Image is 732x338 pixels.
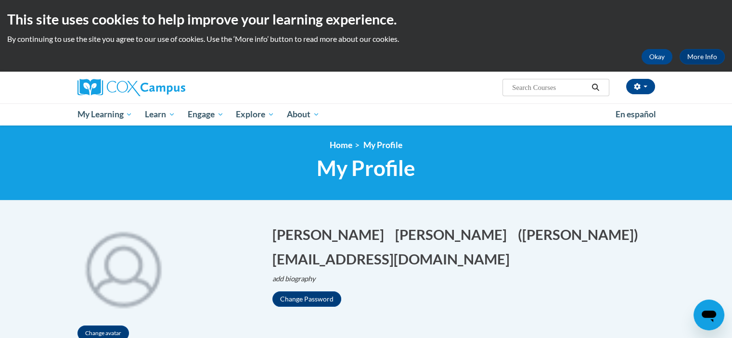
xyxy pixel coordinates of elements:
[281,103,326,125] a: About
[139,103,181,125] a: Learn
[63,103,669,125] div: Main menu
[7,10,725,29] h2: This site uses cookies to help improve your learning experience.
[230,103,281,125] a: Explore
[287,109,320,120] span: About
[272,275,316,283] i: add biography
[626,79,655,94] button: Account Settings
[272,225,390,244] button: Edit first name
[588,82,603,93] button: Search
[145,109,175,120] span: Learn
[330,140,352,150] a: Home
[642,49,672,64] button: Okay
[71,103,139,125] a: My Learning
[518,225,644,244] button: Edit screen name
[272,249,516,269] button: Edit email address
[395,225,513,244] button: Edit last name
[511,82,588,93] input: Search Courses
[609,104,662,125] a: En español
[70,215,176,321] img: profile avatar
[77,79,185,96] img: Cox Campus
[181,103,230,125] a: Engage
[616,109,656,119] span: En español
[680,49,725,64] a: More Info
[236,109,274,120] span: Explore
[70,215,176,321] div: Click to change the profile picture
[188,109,224,120] span: Engage
[693,300,724,330] iframe: Button to launch messaging window
[272,274,323,284] button: Edit biography
[272,291,341,307] button: Change Password
[7,34,725,44] p: By continuing to use the site you agree to our use of cookies. Use the ‘More info’ button to read...
[317,155,415,181] span: My Profile
[363,140,402,150] span: My Profile
[77,109,132,120] span: My Learning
